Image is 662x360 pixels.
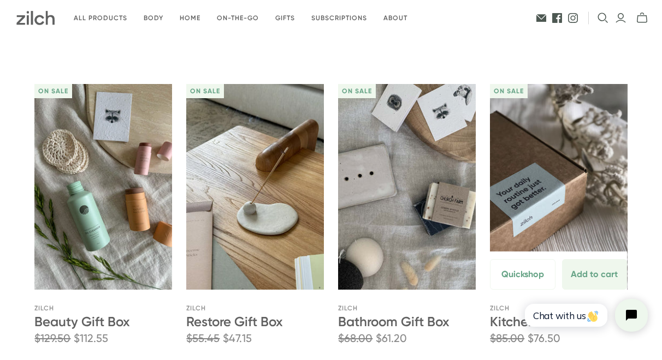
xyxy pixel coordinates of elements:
[209,5,267,31] a: On-the-go
[66,5,135,31] a: All products
[186,84,323,290] a: Restore Gift Box
[490,251,627,290] a: Quickshop Add to cart
[172,5,209,31] a: Home
[615,12,626,24] a: Login
[633,12,651,24] button: mini-cart-toggle
[490,259,555,290] button: Quickshop
[490,314,588,329] a: Kitchen Gift Box
[562,259,628,290] button: Add to cart
[223,331,252,346] span: $47.15
[186,331,220,346] span: $55.45
[376,331,407,346] span: $61.20
[375,5,416,31] a: About
[571,268,618,281] span: Add to cart
[338,331,373,346] span: $68.00
[34,331,70,346] span: $129.50
[267,5,303,31] a: Gifts
[338,84,475,290] a: Bathroom Gift Box
[490,304,510,312] a: Zilch
[74,331,108,346] span: $112.55
[34,84,172,290] a: Beauty Gift Box
[490,331,524,346] span: $85.00
[513,290,657,341] iframe: Tidio Chat
[598,13,608,23] button: Open search
[490,84,627,290] a: Kitchen Gift Box
[16,11,55,25] img: Zilch has done the hard yards and handpicked the best ethical and sustainable products for you an...
[303,5,375,31] a: Subscriptions
[135,5,172,31] a: Body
